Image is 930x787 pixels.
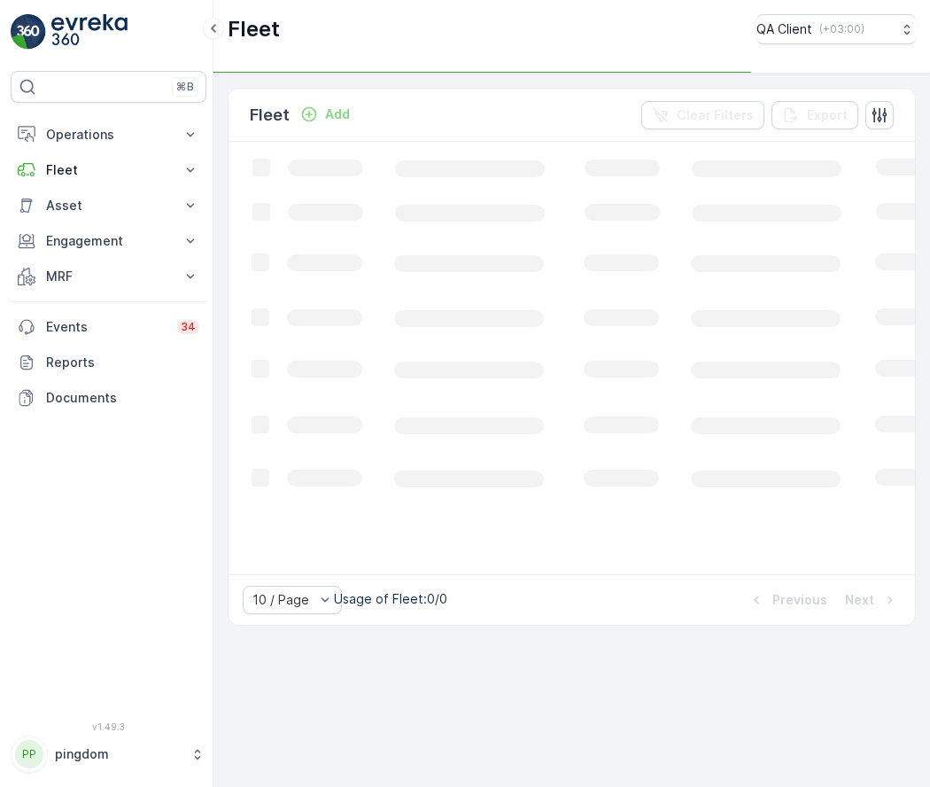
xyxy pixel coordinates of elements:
[293,104,357,125] button: Add
[46,268,171,285] p: MRF
[46,232,171,250] p: Engagement
[772,591,827,609] p: Previous
[325,105,350,123] p: Add
[11,14,46,50] img: logo
[11,309,206,345] a: Events34
[11,188,206,223] button: Asset
[250,103,290,128] p: Fleet
[11,117,206,152] button: Operations
[11,721,206,732] span: v 1.49.3
[843,589,901,611] button: Next
[11,259,206,294] button: MRF
[46,354,199,371] p: Reports
[15,740,43,768] div: PP
[46,389,199,407] p: Documents
[334,590,447,608] p: Usage of Fleet : 0/0
[845,591,874,609] p: Next
[807,106,848,124] p: Export
[677,106,754,124] p: Clear Filters
[176,80,194,94] p: ⌘B
[756,20,812,38] p: QA Client
[46,197,171,214] p: Asset
[11,736,206,773] button: PPpingdom
[11,152,206,188] button: Fleet
[641,101,764,129] button: Clear Filters
[819,22,864,36] p: ( +03:00 )
[746,589,829,611] button: Previous
[51,14,128,50] img: logo_light-DOdMpM7g.png
[11,380,206,416] a: Documents
[228,15,280,43] p: Fleet
[771,101,858,129] button: Export
[11,223,206,259] button: Engagement
[11,345,206,380] a: Reports
[46,126,171,144] p: Operations
[756,14,916,44] button: QA Client(+03:00)
[46,161,171,179] p: Fleet
[55,745,182,763] p: pingdom
[181,320,196,334] p: 34
[46,318,167,336] p: Events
